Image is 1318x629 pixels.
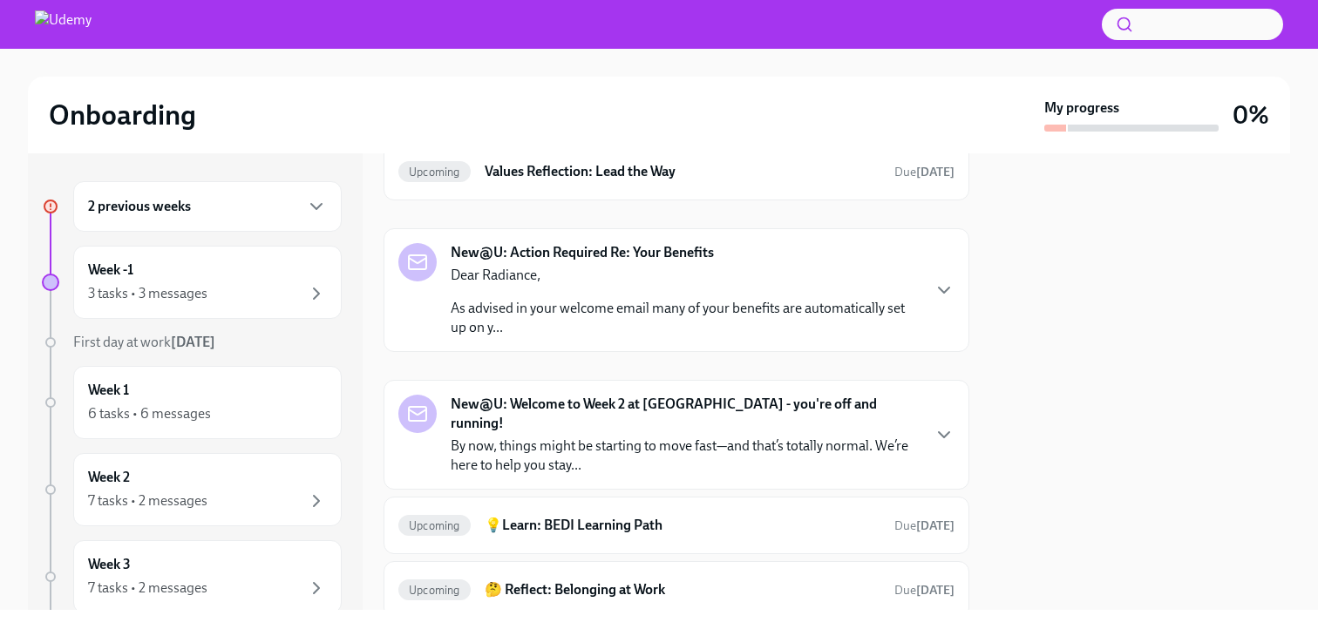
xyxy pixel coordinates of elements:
h6: Values Reflection: Lead the Way [485,162,880,181]
strong: New@U: Action Required Re: Your Benefits [451,243,714,262]
a: Week -13 tasks • 3 messages [42,246,342,319]
p: Dear Radiance, [451,266,920,285]
h6: Week 3 [88,555,131,574]
h6: Week 2 [88,468,130,487]
p: By now, things might be starting to move fast—and that’s totally normal. We’re here to help you s... [451,436,920,475]
a: Upcoming🤔 Reflect: Belonging at WorkDue[DATE] [398,576,955,604]
a: UpcomingValues Reflection: Lead the WayDue[DATE] [398,158,955,186]
span: October 18th, 2025 11:00 [894,582,955,599]
span: First day at work [73,334,215,350]
a: Week 27 tasks • 2 messages [42,453,342,526]
strong: [DATE] [916,165,955,179]
h6: Week -1 [88,260,133,280]
div: 7 tasks • 2 messages [88,578,207,598]
strong: [DATE] [916,583,955,598]
span: October 13th, 2025 10:00 [894,164,955,180]
h2: Onboarding [49,98,196,132]
a: Week 16 tasks • 6 messages [42,366,342,439]
span: Due [894,165,955,179]
a: First day at work[DATE] [42,333,342,352]
h6: Week 1 [88,381,129,400]
span: Due [894,518,955,533]
strong: [DATE] [916,518,955,533]
span: Upcoming [398,519,471,532]
div: 6 tasks • 6 messages [88,404,211,423]
a: Upcoming💡Learn: BEDI Learning PathDue[DATE] [398,511,955,539]
h6: 🤔 Reflect: Belonging at Work [485,580,880,599]
strong: [DATE] [171,334,215,350]
span: Upcoming [398,584,471,597]
div: 7 tasks • 2 messages [88,491,207,511]
h6: 2 previous weeks [88,197,191,216]
strong: New@U: Welcome to Week 2 at [GEOGRAPHIC_DATA] - you're off and running! [451,395,920,433]
strong: My progress [1044,98,1119,118]
span: October 18th, 2025 11:00 [894,517,955,534]
p: As advised in your welcome email many of your benefits are automatically set up on y... [451,299,920,337]
div: 3 tasks • 3 messages [88,284,207,303]
img: Udemy [35,10,92,38]
div: 2 previous weeks [73,181,342,232]
a: Week 37 tasks • 2 messages [42,540,342,613]
h3: 0% [1233,99,1269,131]
span: Due [894,583,955,598]
h6: 💡Learn: BEDI Learning Path [485,516,880,535]
span: Upcoming [398,166,471,179]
